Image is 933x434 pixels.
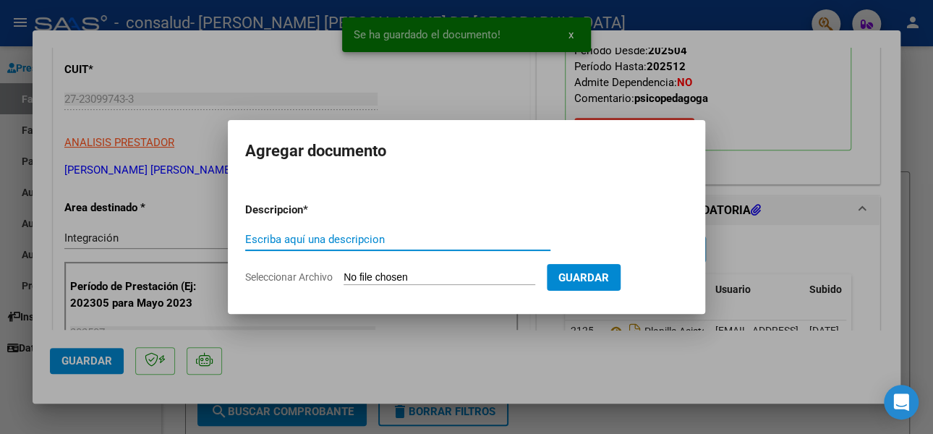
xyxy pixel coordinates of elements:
div: Open Intercom Messenger [884,385,919,420]
h2: Agregar documento [245,137,688,165]
button: Guardar [547,264,621,291]
span: Seleccionar Archivo [245,271,333,283]
p: Descripcion [245,202,378,218]
span: Guardar [558,271,609,284]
